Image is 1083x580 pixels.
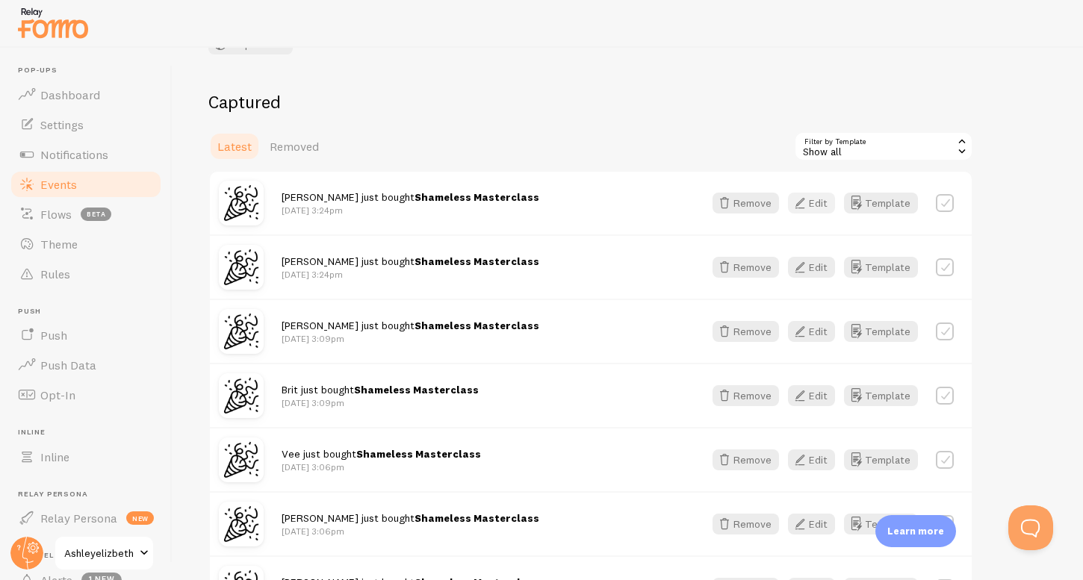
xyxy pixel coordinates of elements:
a: Settings [9,110,163,140]
strong: Shameless Masterclass [415,319,539,332]
button: Remove [713,193,779,213]
button: Template [844,257,918,278]
button: Template [844,193,918,213]
strong: Shameless Masterclass [356,447,481,461]
span: Ashleyelizbeth [64,544,135,562]
h2: Captured [208,90,973,113]
a: Edit [788,514,844,534]
span: Inline [18,428,163,437]
span: Pop-ups [18,66,163,75]
button: Template [844,514,918,534]
p: [DATE] 3:06pm [282,525,539,537]
a: Notifications [9,140,163,169]
p: Learn more [887,524,944,538]
span: Inline [40,449,69,464]
p: [DATE] 3:06pm [282,461,481,473]
strong: Shameless Masterclass [415,511,539,525]
p: [DATE] 3:24pm [282,204,539,216]
strong: Shameless Masterclass [415,255,539,268]
a: Theme [9,229,163,259]
span: [PERSON_NAME] just bought [282,255,539,268]
iframe: Help Scout Beacon - Open [1008,505,1053,550]
span: [PERSON_NAME] just bought [282,319,539,332]
button: Template [844,449,918,470]
p: [DATE] 3:09pm [282,332,539,345]
a: Inline [9,442,163,472]
span: Push [18,307,163,316]
span: Notifications [40,147,108,162]
a: Edit [788,193,844,213]
span: Settings [40,117,84,132]
a: Edit [788,449,844,470]
span: Push Data [40,358,96,372]
span: Opt-In [40,387,75,402]
span: Removed [270,139,319,154]
span: beta [81,208,111,221]
button: Template [844,321,918,342]
button: Template [844,385,918,406]
strong: Shameless Masterclass [415,190,539,204]
a: Opt-In [9,380,163,410]
a: Dashboard [9,80,163,110]
img: 0DNL0hvbSemktrw8pUFA [219,373,264,418]
a: Edit [788,257,844,278]
a: Push [9,320,163,350]
span: Push [40,328,67,343]
img: fomo-relay-logo-orange.svg [16,4,90,42]
a: Latest [208,131,261,161]
span: Dashboard [40,87,100,102]
a: Rules [9,259,163,289]
button: Edit [788,321,835,342]
span: Brit just bought [282,383,479,396]
span: [PERSON_NAME] just bought [282,190,539,204]
img: 0DNL0hvbSemktrw8pUFA [219,181,264,225]
span: Rules [40,266,70,281]
button: Edit [788,385,835,406]
button: Remove [713,449,779,470]
a: Push Data [9,350,163,380]
button: Remove [713,385,779,406]
div: Learn more [875,515,956,547]
img: 0DNL0hvbSemktrw8pUFA [219,309,264,354]
a: Relay Persona new [9,503,163,533]
a: Events [9,169,163,199]
button: Remove [713,514,779,534]
p: [DATE] 3:24pm [282,268,539,281]
span: Theme [40,237,78,252]
img: 0DNL0hvbSemktrw8pUFA [219,245,264,290]
span: Relay Persona [40,511,117,526]
span: new [126,511,154,525]
img: 0DNL0hvbSemktrw8pUFA [219,437,264,482]
button: Edit [788,257,835,278]
button: Remove [713,257,779,278]
span: Relay Persona [18,490,163,499]
button: Edit [788,193,835,213]
img: 0DNL0hvbSemktrw8pUFA [219,502,264,546]
a: Flows beta [9,199,163,229]
span: Vee just bought [282,447,481,461]
span: Latest [217,139,252,154]
button: Edit [788,449,835,470]
p: [DATE] 3:09pm [282,396,479,409]
button: Remove [713,321,779,342]
button: Edit [788,514,835,534]
span: [PERSON_NAME] just bought [282,511,539,525]
a: Edit [788,385,844,406]
a: Ashleyelizbeth [54,535,155,571]
span: Events [40,177,77,192]
a: Edit [788,321,844,342]
strong: Shameless Masterclass [354,383,479,396]
span: Flows [40,207,72,222]
a: Removed [261,131,328,161]
div: Show all [794,131,973,161]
